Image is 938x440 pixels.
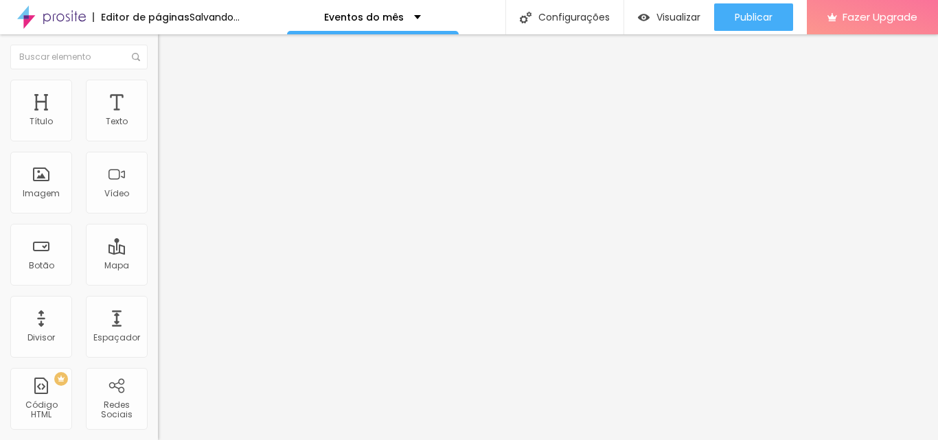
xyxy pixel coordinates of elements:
[520,12,531,23] img: Icone
[158,34,938,440] iframe: Editor
[93,333,140,343] div: Espaçador
[29,261,54,270] div: Botão
[735,12,773,23] span: Publicar
[624,3,714,31] button: Visualizar
[10,45,148,69] input: Buscar elemento
[104,189,129,198] div: Vídeo
[23,189,60,198] div: Imagem
[324,12,404,22] p: Eventos do mês
[30,117,53,126] div: Título
[656,12,700,23] span: Visualizar
[843,11,917,23] span: Fazer Upgrade
[93,12,190,22] div: Editor de páginas
[89,400,144,420] div: Redes Sociais
[190,12,240,22] div: Salvando...
[638,12,650,23] img: view-1.svg
[27,333,55,343] div: Divisor
[106,117,128,126] div: Texto
[14,400,68,420] div: Código HTML
[132,53,140,61] img: Icone
[714,3,793,31] button: Publicar
[104,261,129,270] div: Mapa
